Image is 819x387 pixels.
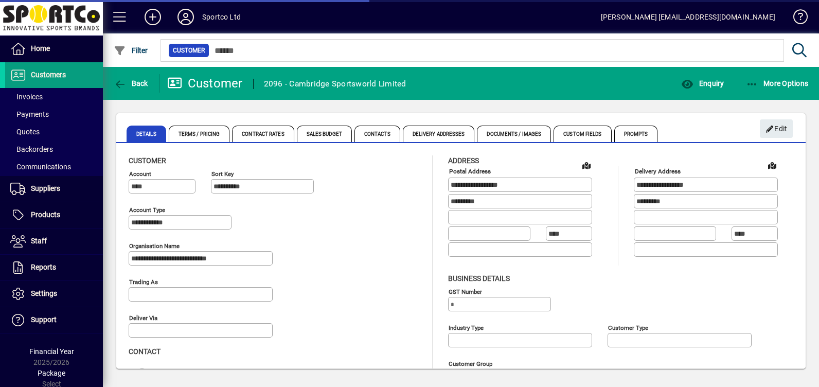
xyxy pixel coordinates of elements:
span: More Options [746,79,809,87]
span: Customer [173,45,205,56]
span: Payments [10,110,49,118]
a: Home [5,36,103,62]
span: Support [31,315,57,324]
mat-label: Deliver via [129,314,157,322]
a: Backorders [5,140,103,158]
mat-label: Sort key [211,170,234,178]
span: Prompts [614,126,658,142]
div: Sportco Ltd [202,9,241,25]
span: Quotes [10,128,40,136]
span: Edit [765,120,788,137]
a: Invoices [5,88,103,105]
span: Address [448,156,479,165]
button: Add [136,8,169,26]
span: Documents / Images [477,126,551,142]
div: [PERSON_NAME] [EMAIL_ADDRESS][DOMAIN_NAME] [601,9,775,25]
span: Customer [129,156,166,165]
a: View on map [578,157,595,173]
span: Back [114,79,148,87]
a: Settings [5,281,103,307]
mat-label: GST Number [449,288,482,295]
mat-label: Customer group [449,360,492,367]
button: Profile [169,8,202,26]
mat-label: Customer type [608,324,648,331]
span: Products [31,210,60,219]
a: Staff [5,228,103,254]
a: Support [5,307,103,333]
button: Back [111,74,151,93]
mat-label: Industry type [449,324,484,331]
a: Quotes [5,123,103,140]
span: Custom Fields [554,126,611,142]
span: Contract Rates [232,126,294,142]
a: Suppliers [5,176,103,202]
span: Contacts [354,126,400,142]
span: Sales Budget [297,126,352,142]
span: Financial Year [29,347,74,356]
div: 2096 - Cambridge Sportsworld Limited [264,76,406,92]
button: More Options [743,74,811,93]
span: Details [127,126,166,142]
a: View on map [764,157,780,173]
a: Communications [5,158,103,175]
a: Products [5,202,103,228]
mat-label: Account Type [129,206,165,214]
mat-label: Organisation name [129,242,180,250]
span: Backorders [10,145,53,153]
span: Terms / Pricing [169,126,230,142]
div: Customer [167,75,243,92]
mat-label: Account [129,170,151,178]
span: Home [31,44,50,52]
span: Invoices [10,93,43,101]
span: Communications [10,163,71,171]
span: Suppliers [31,184,60,192]
span: Enquiry [681,79,724,87]
span: Package [38,369,65,377]
span: Contact [129,347,161,356]
span: Reports [31,263,56,271]
span: Delivery Addresses [403,126,475,142]
a: Reports [5,255,103,280]
button: Filter [111,41,151,60]
span: Business details [448,274,510,283]
app-page-header-button: Back [103,74,159,93]
button: Enquiry [679,74,726,93]
span: Customers [31,71,66,79]
a: Payments [5,105,103,123]
span: Settings [31,289,57,297]
button: Edit [760,119,793,138]
span: Staff [31,237,47,245]
a: Knowledge Base [786,2,806,36]
span: Filter [114,46,148,55]
mat-label: Trading as [129,278,158,286]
